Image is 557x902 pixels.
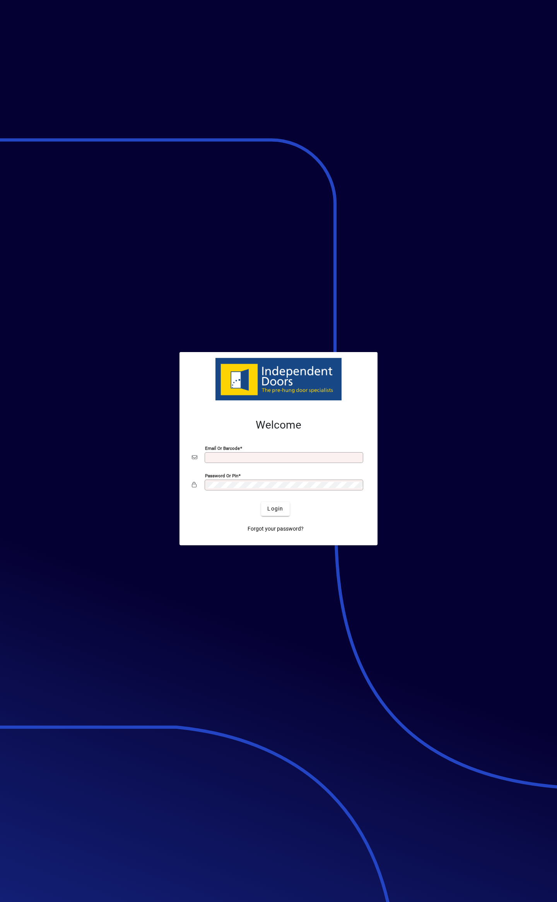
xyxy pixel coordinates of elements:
[244,522,307,536] a: Forgot your password?
[192,419,365,432] h2: Welcome
[267,505,283,513] span: Login
[248,525,304,533] span: Forgot your password?
[205,445,240,451] mat-label: Email or Barcode
[261,502,289,516] button: Login
[205,473,238,478] mat-label: Password or Pin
